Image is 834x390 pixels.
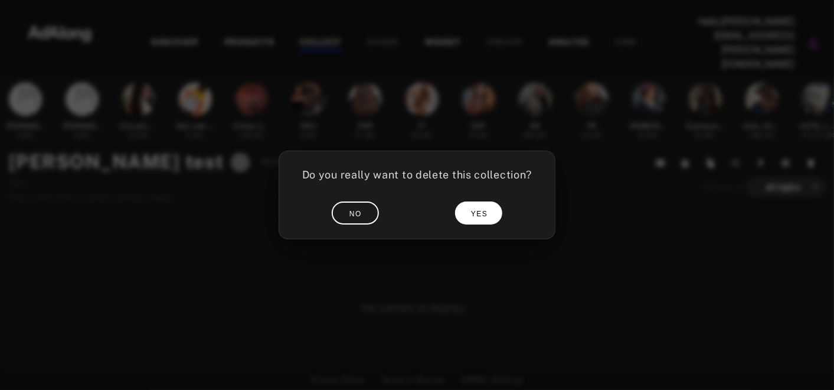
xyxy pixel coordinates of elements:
div: Do you really want to delete this collection? [293,165,541,193]
button: NO [332,201,379,225]
span: NO [349,210,362,218]
iframe: Chat Widget [775,333,834,390]
div: Widget de chat [775,333,834,390]
span: YES [471,210,488,218]
button: YES [455,201,502,225]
